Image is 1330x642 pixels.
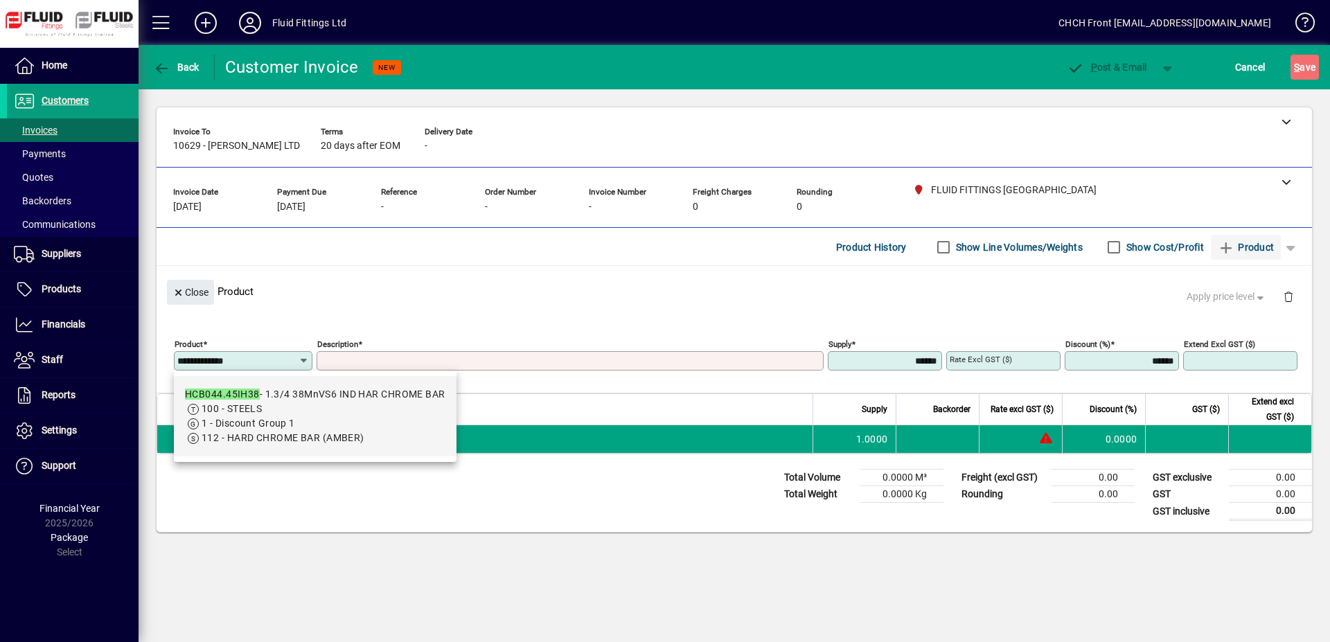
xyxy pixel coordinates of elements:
[42,354,63,365] span: Staff
[1058,12,1271,34] div: CHCH Front [EMAIL_ADDRESS][DOMAIN_NAME]
[797,202,802,213] span: 0
[1192,402,1220,417] span: GST ($)
[272,12,346,34] div: Fluid Fittings Ltd
[1285,3,1313,48] a: Knowledge Base
[856,432,888,446] span: 1.0000
[7,449,139,483] a: Support
[1181,285,1273,310] button: Apply price level
[42,95,89,106] span: Customers
[1272,280,1305,313] button: Delete
[14,195,71,206] span: Backorders
[1124,240,1204,254] label: Show Cost/Profit
[317,339,358,349] mat-label: Description
[42,248,81,259] span: Suppliers
[1091,62,1097,73] span: P
[184,10,228,35] button: Add
[226,431,242,447] span: FLUID FITTINGS CHRISTCHURCH
[7,48,139,83] a: Home
[381,202,384,213] span: -
[589,202,592,213] span: -
[777,486,860,503] td: Total Weight
[157,266,1312,316] div: Product
[225,56,359,78] div: Customer Invoice
[1067,62,1147,73] span: ost & Email
[777,470,860,486] td: Total Volume
[1229,470,1312,486] td: 0.00
[860,470,943,486] td: 0.0000 M³
[1090,402,1137,417] span: Discount (%)
[42,460,76,471] span: Support
[7,343,139,377] a: Staff
[7,378,139,413] a: Reports
[955,470,1052,486] td: Freight (excl GST)
[7,189,139,213] a: Backorders
[1052,486,1135,503] td: 0.00
[14,125,57,136] span: Invoices
[1235,56,1266,78] span: Cancel
[14,219,96,230] span: Communications
[172,281,209,304] span: Close
[321,141,400,152] span: 20 days after EOM
[953,240,1083,254] label: Show Line Volumes/Weights
[42,319,85,330] span: Financials
[485,202,488,213] span: -
[51,532,88,543] span: Package
[836,236,907,258] span: Product History
[42,60,67,71] span: Home
[1146,486,1229,503] td: GST
[860,486,943,503] td: 0.0000 Kg
[14,148,66,159] span: Payments
[7,237,139,271] a: Suppliers
[7,166,139,189] a: Quotes
[163,285,218,298] app-page-header-button: Close
[1232,55,1269,80] button: Cancel
[175,339,203,349] mat-label: Product
[1291,55,1319,80] button: Save
[1229,486,1312,503] td: 0.00
[7,213,139,236] a: Communications
[258,402,301,417] span: Description
[173,141,300,152] span: 10629 - [PERSON_NAME] LTD
[1146,503,1229,520] td: GST inclusive
[150,55,203,80] button: Back
[42,425,77,436] span: Settings
[1294,56,1315,78] span: ave
[210,402,227,417] span: Item
[1187,289,1267,304] span: Apply price level
[39,503,100,514] span: Financial Year
[277,202,305,213] span: [DATE]
[1062,425,1145,453] td: 0.0000
[955,486,1052,503] td: Rounding
[950,355,1012,364] mat-label: Rate excl GST ($)
[1052,470,1135,486] td: 0.00
[831,235,912,260] button: Product History
[7,142,139,166] a: Payments
[1146,470,1229,486] td: GST exclusive
[228,10,272,35] button: Profile
[1237,394,1294,425] span: Extend excl GST ($)
[1272,290,1305,303] app-page-header-button: Delete
[933,402,970,417] span: Backorder
[693,202,698,213] span: 0
[7,413,139,448] a: Settings
[42,389,76,400] span: Reports
[1060,55,1154,80] button: Post & Email
[1065,339,1110,349] mat-label: Discount (%)
[42,283,81,294] span: Products
[153,62,199,73] span: Back
[167,280,214,305] button: Close
[425,141,427,152] span: -
[1229,503,1312,520] td: 0.00
[378,63,396,72] span: NEW
[14,172,53,183] span: Quotes
[139,55,215,80] app-page-header-button: Back
[1294,62,1300,73] span: S
[7,307,139,342] a: Financials
[7,272,139,307] a: Products
[1184,339,1255,349] mat-label: Extend excl GST ($)
[7,118,139,142] a: Invoices
[173,202,202,213] span: [DATE]
[828,339,851,349] mat-label: Supply
[862,402,887,417] span: Supply
[991,402,1054,417] span: Rate excl GST ($)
